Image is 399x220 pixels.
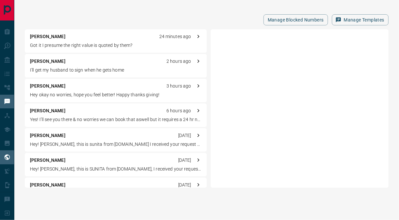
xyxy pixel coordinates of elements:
[30,33,65,40] p: [PERSON_NAME]
[30,166,202,172] p: Hey! [PERSON_NAME], this is SUNITA from [DOMAIN_NAME], I received your request to view, when are ...
[178,157,191,164] p: [DATE]
[178,132,191,139] p: [DATE]
[30,157,65,164] p: [PERSON_NAME]
[30,132,65,139] p: [PERSON_NAME]
[30,182,65,188] p: [PERSON_NAME]
[30,107,65,114] p: [PERSON_NAME]
[332,14,389,25] button: Manage Templates
[166,83,191,89] p: 3 hours ago
[30,67,202,74] p: I'll get my husband to sign when he gets home
[166,107,191,114] p: 6 hours ago
[166,58,191,65] p: 2 hours ago
[30,83,65,89] p: [PERSON_NAME]
[30,91,202,98] p: Hey okay no worries, hope you feel better! Happy thanks giving!
[30,42,202,49] p: Got it I presume the right value is quoted by them?
[30,141,202,148] p: Hey! [PERSON_NAME], this is sunita from [DOMAIN_NAME] I received your request to view- [STREET_AD...
[30,58,65,65] p: [PERSON_NAME]
[159,33,191,40] p: 24 minutes ago
[30,116,202,123] p: Yes! I’ll see you there & no worries we can book that aswell but it requires a 24 hr notice
[264,14,328,25] button: Manage Blocked Numbers
[178,182,191,188] p: [DATE]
